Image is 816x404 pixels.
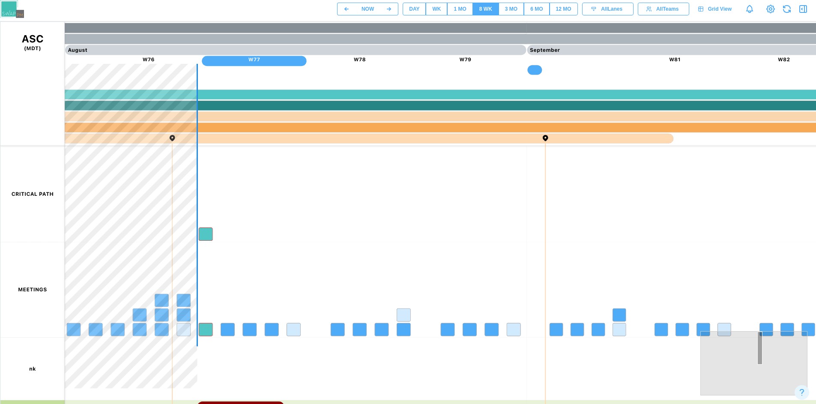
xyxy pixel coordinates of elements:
[426,3,447,15] button: WK
[781,3,793,15] button: Refresh Grid
[742,2,757,16] a: Notifications
[556,5,571,13] div: 12 MO
[530,5,543,13] div: 6 MO
[479,5,492,13] div: 8 WK
[656,3,679,15] span: All Teams
[447,3,472,15] button: 1 MO
[505,5,517,13] div: 3 MO
[708,3,732,15] span: Grid View
[473,3,499,15] button: 8 WK
[356,3,380,15] button: NOW
[601,3,622,15] span: All Lanes
[797,3,809,15] button: Open Drawer
[403,3,426,15] button: DAY
[409,5,419,13] div: DAY
[765,3,777,15] a: View Project
[432,5,441,13] div: WK
[362,5,374,13] div: NOW
[499,3,524,15] button: 3 MO
[693,3,738,15] a: Grid View
[638,3,689,15] button: AllTeams
[454,5,466,13] div: 1 MO
[524,3,549,15] button: 6 MO
[582,3,634,15] button: AllLanes
[550,3,578,15] button: 12 MO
